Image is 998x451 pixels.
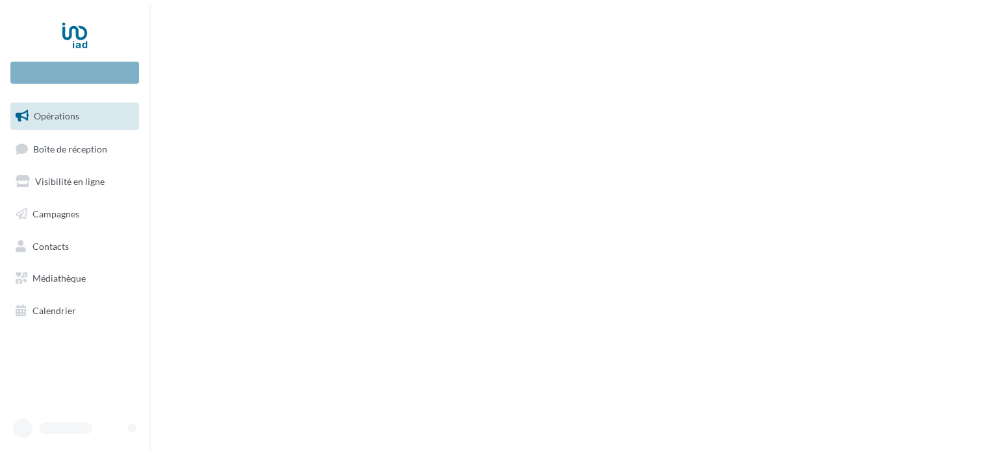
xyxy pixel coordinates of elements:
[8,168,142,195] a: Visibilité en ligne
[33,143,107,154] span: Boîte de réception
[34,110,79,121] span: Opérations
[8,135,142,163] a: Boîte de réception
[32,208,79,219] span: Campagnes
[32,305,76,316] span: Calendrier
[10,62,139,84] div: Nouvelle campagne
[8,103,142,130] a: Opérations
[8,201,142,228] a: Campagnes
[32,240,69,251] span: Contacts
[35,176,105,187] span: Visibilité en ligne
[8,265,142,292] a: Médiathèque
[32,273,86,284] span: Médiathèque
[8,297,142,324] a: Calendrier
[8,233,142,260] a: Contacts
